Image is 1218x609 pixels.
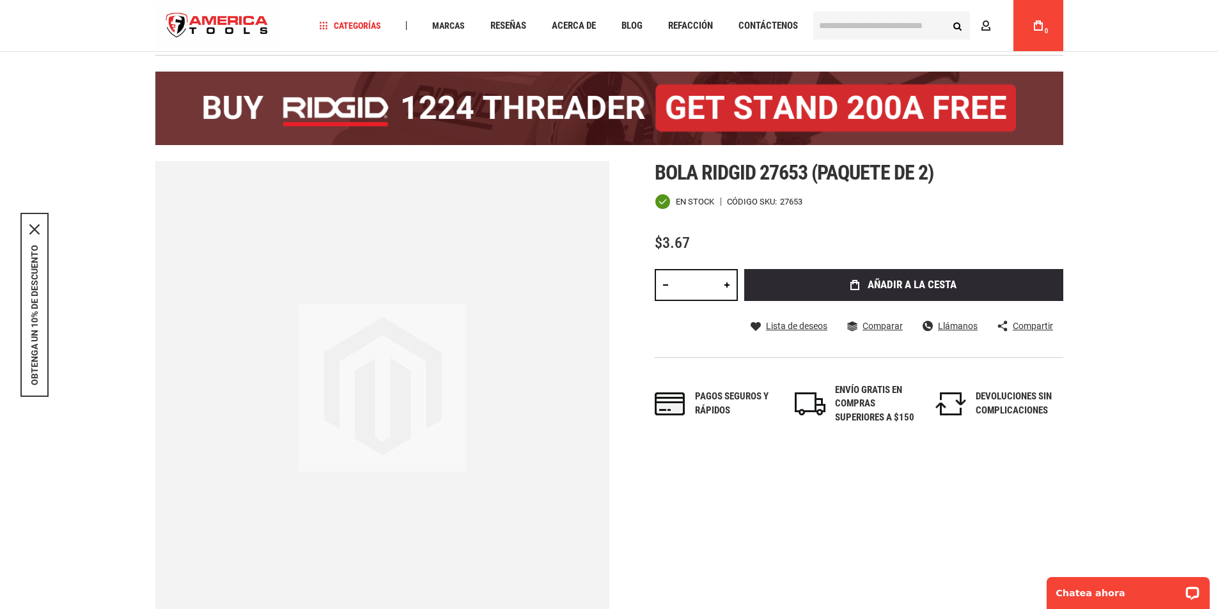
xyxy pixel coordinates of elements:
font: Cuenta [995,20,1029,31]
div: Disponibilidad [655,194,714,210]
img: BOGO: ¡Compre la roscadora RIDGID® 1224 (26092) y obtenga el soporte 92467 200A GRATIS! [155,72,1063,145]
img: Herramientas de América [155,2,279,50]
font: Bola Ridgid 27653 (paquete de 2) [655,160,933,185]
a: logotipo de la tienda [155,2,279,50]
button: añadir a la cesta [744,269,1063,301]
a: Reseñas [485,17,532,35]
svg: icono de cerrar [29,224,40,235]
button: Cerca [29,224,40,235]
font: $3.67 [655,234,690,252]
font: ENVÍO GRATIS EN COMPRAS SUPERIORES A $150 [835,384,914,423]
font: Marcas [432,20,465,31]
font: Lista de deseos [766,321,827,331]
button: OBTENGA UN 10% DE DESCUENTO [29,245,40,385]
a: Comparar [847,320,903,332]
a: Llámanos [923,320,978,332]
font: Categorías [334,20,381,31]
font: Reseñas [490,20,526,31]
font: En stock [676,197,714,206]
font: Blog [621,20,643,31]
img: image.jpg [299,304,466,472]
a: Contáctenos [733,17,804,35]
font: 27653 [780,197,802,206]
a: Blog [616,17,648,35]
img: pagos [655,392,685,415]
font: Acerca de [552,20,596,31]
a: Acerca de [546,17,602,35]
font: Pagos seguros y rápidos [695,390,769,415]
button: Buscar [946,13,970,38]
a: Marcas [426,17,471,35]
a: Lista de deseos [751,320,827,332]
a: Categorías [313,17,387,35]
font: Código SKU [727,197,775,206]
font: Compartir [1013,321,1053,331]
img: envío [795,392,825,415]
a: Refacción [662,17,719,35]
font: Contáctenos [738,20,798,31]
font: Refacción [668,20,713,31]
font: DEVOLUCIONES SIN COMPLICACIONES [976,390,1052,415]
iframe: Widget de chat LiveChat [1038,569,1218,609]
img: devoluciones [935,392,966,415]
font: Llámanos [938,321,978,331]
font: Comparar [863,321,903,331]
font: añadir a la cesta [868,278,956,291]
font: 0 [1045,27,1049,35]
